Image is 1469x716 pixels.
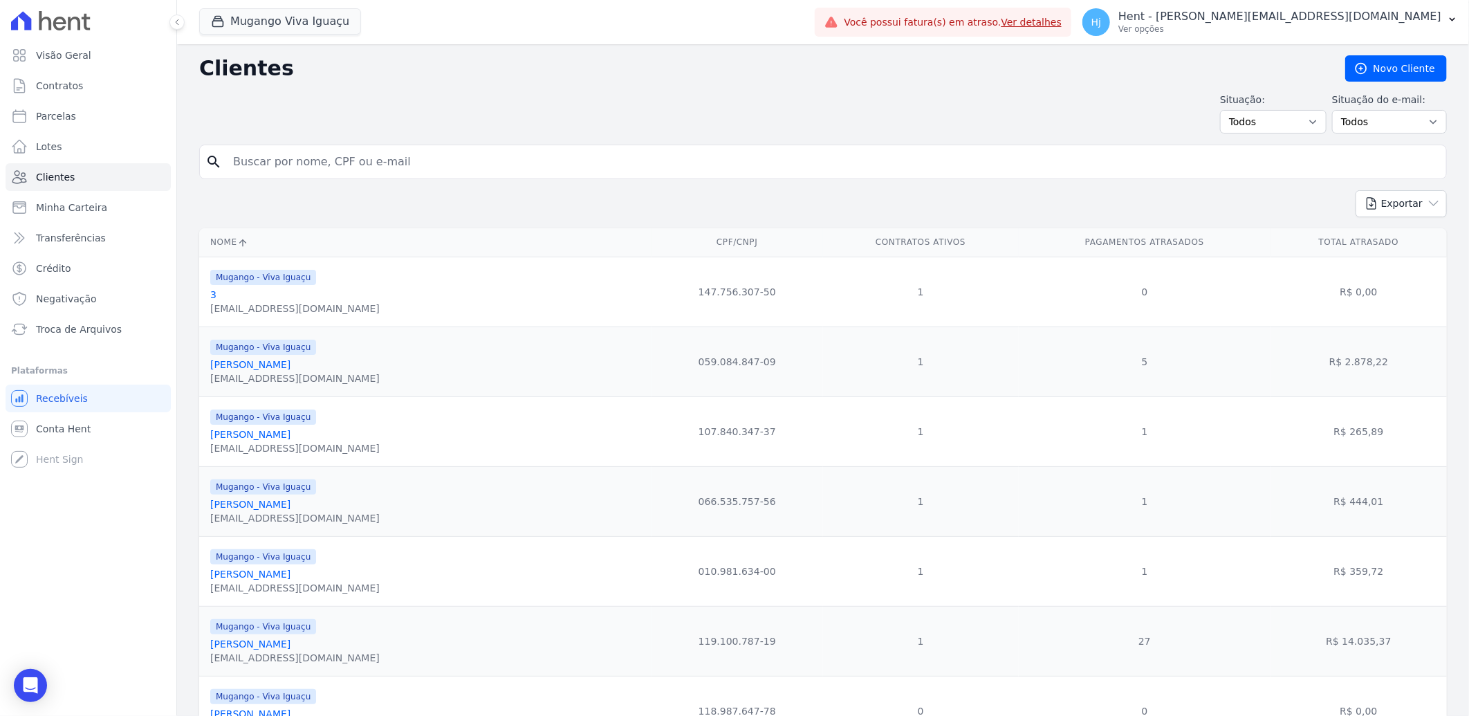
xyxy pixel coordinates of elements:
td: 1 [823,327,1019,396]
div: Open Intercom Messenger [14,669,47,702]
a: Contratos [6,72,171,100]
div: [EMAIL_ADDRESS][DOMAIN_NAME] [210,371,380,385]
a: Ver detalhes [1001,17,1062,28]
div: [EMAIL_ADDRESS][DOMAIN_NAME] [210,511,380,525]
input: Buscar por nome, CPF ou e-mail [225,148,1441,176]
p: Hent - [PERSON_NAME][EMAIL_ADDRESS][DOMAIN_NAME] [1118,10,1441,24]
span: Mugango - Viva Iguaçu [210,549,316,564]
a: Novo Cliente [1345,55,1447,82]
a: Transferências [6,224,171,252]
td: 107.840.347-37 [652,396,823,466]
a: [PERSON_NAME] [210,429,290,440]
td: R$ 265,89 [1271,396,1447,466]
span: Visão Geral [36,48,91,62]
td: 147.756.307-50 [652,257,823,327]
td: 059.084.847-09 [652,327,823,396]
td: 066.535.757-56 [652,466,823,536]
td: 1 [823,396,1019,466]
div: [EMAIL_ADDRESS][DOMAIN_NAME] [210,651,380,665]
a: Conta Hent [6,415,171,443]
td: 1 [1019,396,1271,466]
p: Ver opções [1118,24,1441,35]
a: [PERSON_NAME] [210,359,290,370]
a: [PERSON_NAME] [210,569,290,580]
span: Hj [1091,17,1101,27]
span: Negativação [36,292,97,306]
a: Lotes [6,133,171,160]
span: Mugango - Viva Iguaçu [210,410,316,425]
th: Contratos Ativos [823,228,1019,257]
td: 1 [1019,536,1271,606]
th: Nome [199,228,652,257]
div: [EMAIL_ADDRESS][DOMAIN_NAME] [210,581,380,595]
a: [PERSON_NAME] [210,499,290,510]
span: Parcelas [36,109,76,123]
td: R$ 0,00 [1271,257,1447,327]
span: Clientes [36,170,75,184]
button: Mugango Viva Iguaçu [199,8,361,35]
span: Mugango - Viva Iguaçu [210,479,316,495]
label: Situação do e-mail: [1332,93,1447,107]
i: search [205,154,222,170]
td: R$ 359,72 [1271,536,1447,606]
a: Troca de Arquivos [6,315,171,343]
td: R$ 14.035,37 [1271,606,1447,676]
button: Exportar [1356,190,1447,217]
a: Parcelas [6,102,171,130]
th: Total Atrasado [1271,228,1447,257]
span: Troca de Arquivos [36,322,122,336]
a: Visão Geral [6,42,171,69]
th: CPF/CNPJ [652,228,823,257]
td: 1 [823,466,1019,536]
h2: Clientes [199,56,1323,81]
a: Clientes [6,163,171,191]
a: Crédito [6,255,171,282]
span: Mugango - Viva Iguaçu [210,619,316,634]
th: Pagamentos Atrasados [1019,228,1271,257]
span: Mugango - Viva Iguaçu [210,689,316,704]
td: 27 [1019,606,1271,676]
span: Conta Hent [36,422,91,436]
a: Minha Carteira [6,194,171,221]
td: 5 [1019,327,1271,396]
span: Mugango - Viva Iguaçu [210,340,316,355]
div: [EMAIL_ADDRESS][DOMAIN_NAME] [210,441,380,455]
button: Hj Hent - [PERSON_NAME][EMAIL_ADDRESS][DOMAIN_NAME] Ver opções [1071,3,1469,42]
a: Negativação [6,285,171,313]
a: Recebíveis [6,385,171,412]
span: Recebíveis [36,392,88,405]
a: [PERSON_NAME] [210,639,290,650]
td: 0 [1019,257,1271,327]
span: Minha Carteira [36,201,107,214]
div: Plataformas [11,362,165,379]
td: R$ 444,01 [1271,466,1447,536]
a: 3 [210,289,216,300]
td: 1 [823,257,1019,327]
span: Crédito [36,261,71,275]
span: Lotes [36,140,62,154]
td: R$ 2.878,22 [1271,327,1447,396]
span: Mugango - Viva Iguaçu [210,270,316,285]
span: Você possui fatura(s) em atraso. [844,15,1062,30]
td: 119.100.787-19 [652,606,823,676]
td: 1 [823,536,1019,606]
span: Transferências [36,231,106,245]
span: Contratos [36,79,83,93]
td: 010.981.634-00 [652,536,823,606]
td: 1 [823,606,1019,676]
label: Situação: [1220,93,1327,107]
div: [EMAIL_ADDRESS][DOMAIN_NAME] [210,302,380,315]
td: 1 [1019,466,1271,536]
